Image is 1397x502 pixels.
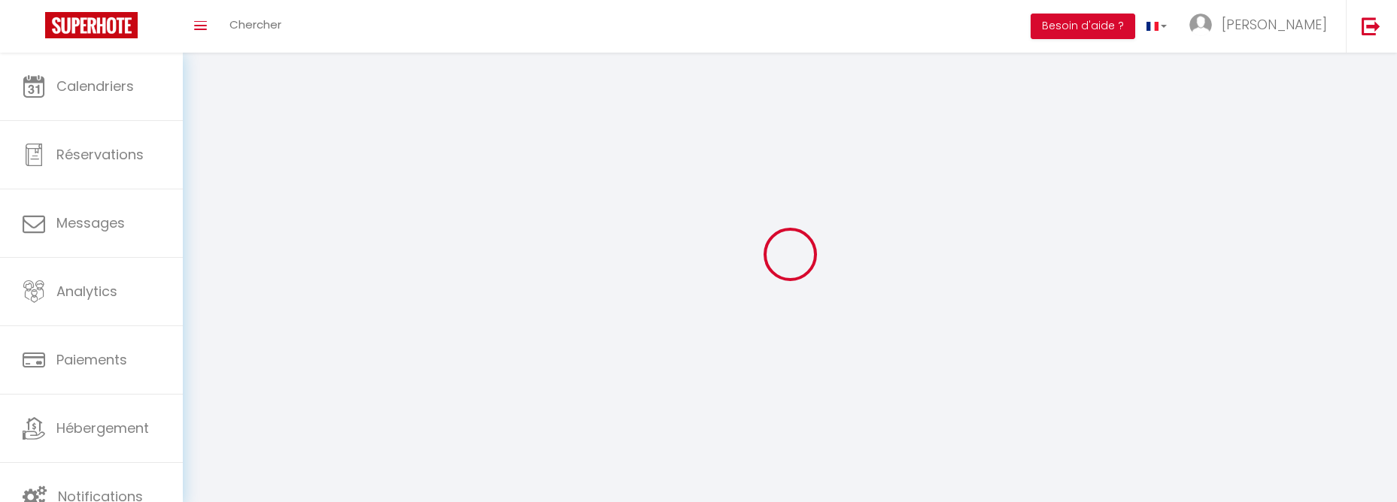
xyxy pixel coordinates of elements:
span: Réservations [56,145,144,164]
img: ... [1189,14,1212,36]
span: Chercher [229,17,281,32]
span: Paiements [56,350,127,369]
span: [PERSON_NAME] [1222,15,1327,34]
span: Calendriers [56,77,134,95]
img: Super Booking [45,12,138,38]
img: logout [1362,17,1380,35]
span: Messages [56,213,125,232]
button: Ouvrir le widget de chat LiveChat [12,6,57,51]
button: Besoin d'aide ? [1031,14,1135,39]
span: Hébergement [56,419,149,437]
span: Analytics [56,282,117,301]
